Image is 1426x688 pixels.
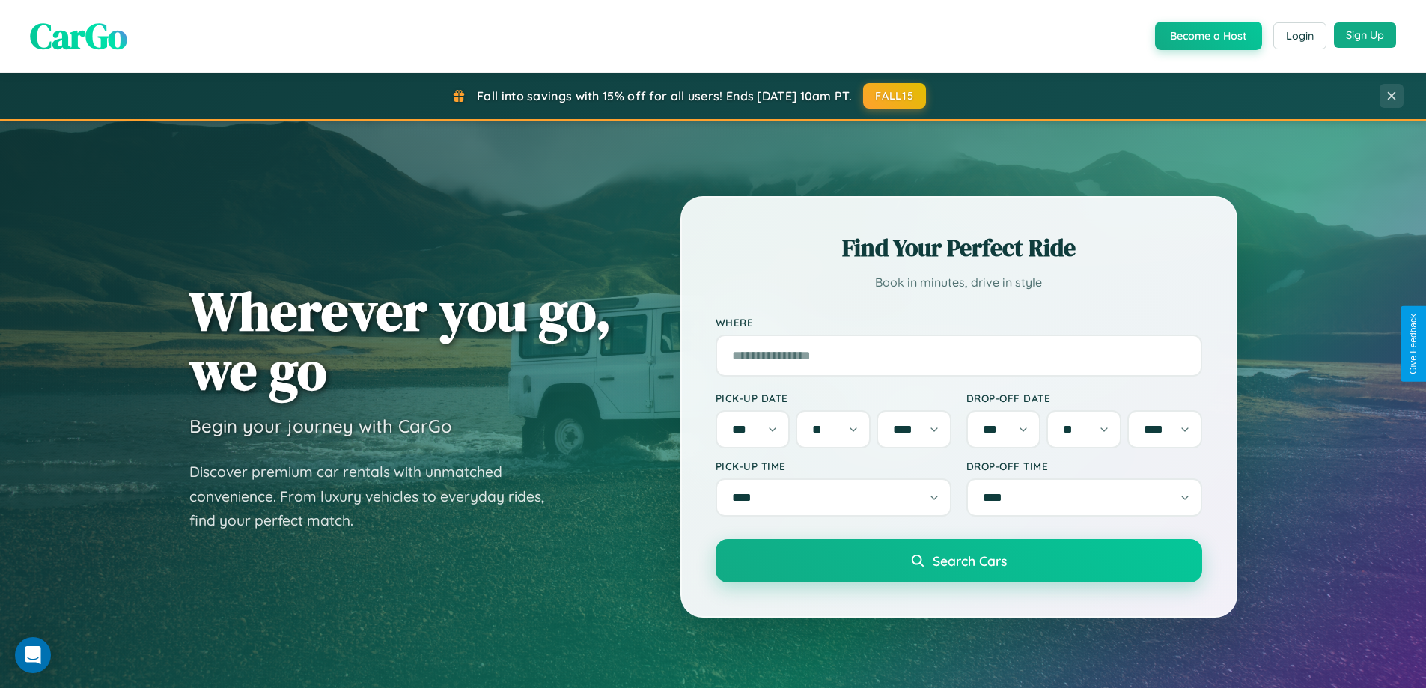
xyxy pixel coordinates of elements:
button: Login [1273,22,1326,49]
h1: Wherever you go, we go [189,281,612,400]
button: Become a Host [1155,22,1262,50]
label: Where [716,316,1202,329]
label: Pick-up Date [716,392,951,404]
span: Fall into savings with 15% off for all users! Ends [DATE] 10am PT. [477,88,852,103]
div: Open Intercom Messenger [15,637,51,673]
span: CarGo [30,11,127,61]
button: Search Cars [716,539,1202,582]
div: Give Feedback [1408,314,1419,374]
h2: Find Your Perfect Ride [716,231,1202,264]
button: Sign Up [1334,22,1396,48]
h3: Begin your journey with CarGo [189,415,452,437]
button: FALL15 [863,83,926,109]
p: Book in minutes, drive in style [716,272,1202,293]
p: Discover premium car rentals with unmatched convenience. From luxury vehicles to everyday rides, ... [189,460,564,533]
label: Drop-off Time [966,460,1202,472]
label: Drop-off Date [966,392,1202,404]
label: Pick-up Time [716,460,951,472]
span: Search Cars [933,552,1007,569]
